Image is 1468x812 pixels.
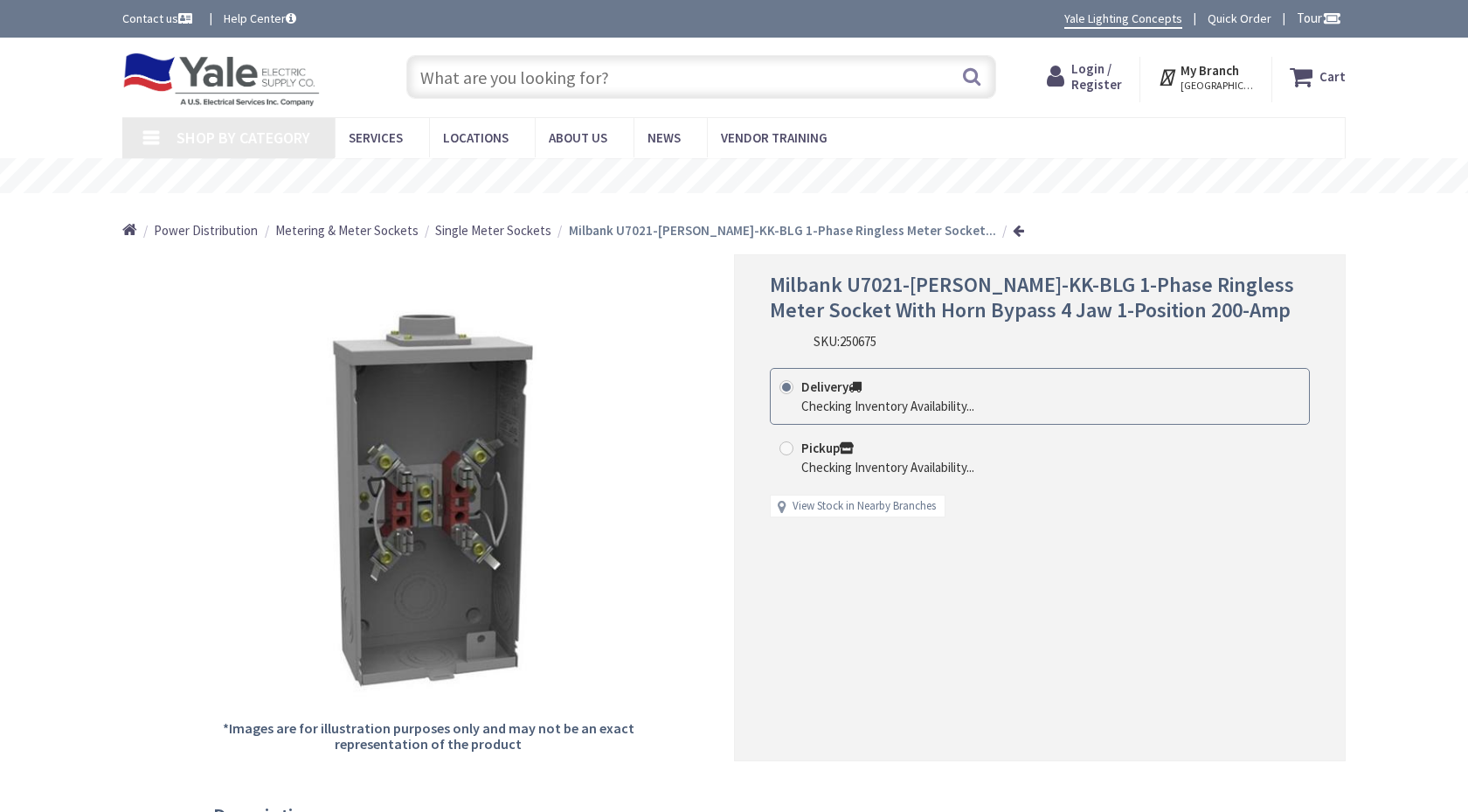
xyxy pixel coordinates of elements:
a: Cart [1290,61,1346,93]
span: Vendor Training [721,129,827,146]
span: Services [349,129,403,146]
span: 250675 [840,333,876,350]
input: What are you looking for? [406,55,996,99]
span: Metering & Meter Sockets [275,222,419,239]
strong: My Branch [1181,62,1239,79]
strong: Cart [1319,61,1346,93]
span: [GEOGRAPHIC_DATA], [GEOGRAPHIC_DATA] [1181,79,1255,93]
span: Login / Register [1071,60,1122,93]
span: Milbank U7021-[PERSON_NAME]-KK-BLG 1-Phase Ringless Meter Socket With Horn Bypass 4 Jaw 1-Positio... [770,271,1294,323]
div: Checking Inventory Availability... [801,397,974,415]
a: Help Center [224,10,296,27]
div: Checking Inventory Availability... [801,458,974,476]
span: Power Distribution [154,222,258,239]
span: Tour [1297,10,1341,26]
h5: *Images are for illustration purposes only and may not be an exact representation of the product [220,721,636,752]
a: Metering & Meter Sockets [275,221,419,239]
a: Contact us [122,10,196,27]
img: Milbank U7021-DL-TG-KK-BLG 1-Phase Ringless Meter Socket With Horn Bypass 4 Jaw 1-Position 200-Amp [220,291,636,707]
span: News [647,129,681,146]
a: Quick Order [1208,10,1271,27]
img: Yale Electric Supply Co. [122,52,320,107]
strong: Pickup [801,440,854,456]
strong: Delivery [801,378,862,395]
a: Yale Lighting Concepts [1064,10,1182,29]
a: Login / Register [1047,61,1122,93]
span: Locations [443,129,509,146]
a: View Stock in Nearby Branches [793,498,936,515]
span: Single Meter Sockets [435,222,551,239]
a: Power Distribution [154,221,258,239]
span: About Us [549,129,607,146]
div: My Branch [GEOGRAPHIC_DATA], [GEOGRAPHIC_DATA] [1158,61,1255,93]
a: Single Meter Sockets [435,221,551,239]
div: SKU: [814,332,876,350]
strong: Milbank U7021-[PERSON_NAME]-KK-BLG 1-Phase Ringless Meter Socket... [569,222,996,239]
span: Shop By Category [177,128,310,148]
